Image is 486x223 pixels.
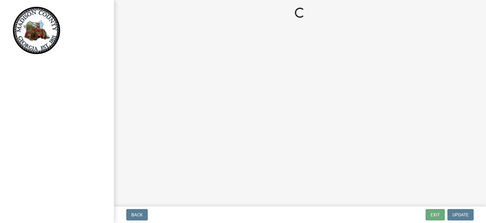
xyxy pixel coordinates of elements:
[452,212,469,217] span: Update
[131,212,143,217] span: Back
[126,209,148,220] button: Back
[426,209,445,220] button: Exit
[13,7,60,54] img: Madison County, Georgia
[447,209,474,220] button: Update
